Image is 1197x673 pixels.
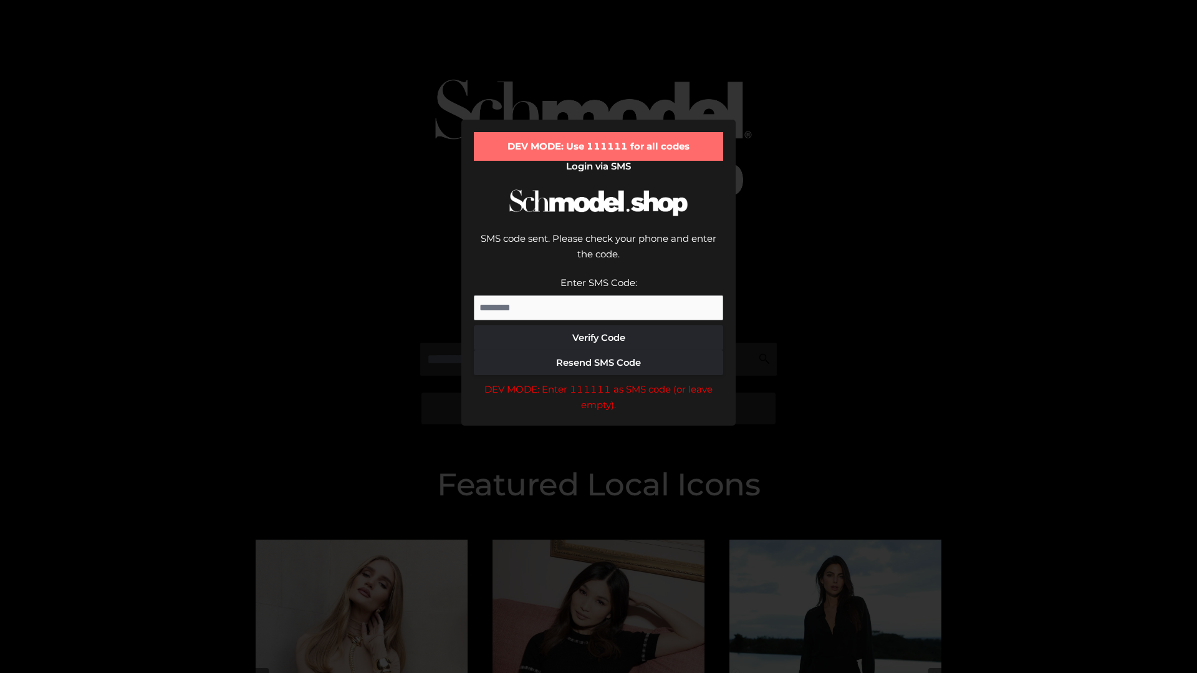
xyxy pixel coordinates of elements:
[474,381,723,413] div: DEV MODE: Enter 111111 as SMS code (or leave empty).
[474,161,723,172] h2: Login via SMS
[474,325,723,350] button: Verify Code
[474,231,723,275] div: SMS code sent. Please check your phone and enter the code.
[474,132,723,161] div: DEV MODE: Use 111111 for all codes
[505,178,692,227] img: Schmodel Logo
[474,350,723,375] button: Resend SMS Code
[560,277,637,289] label: Enter SMS Code:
